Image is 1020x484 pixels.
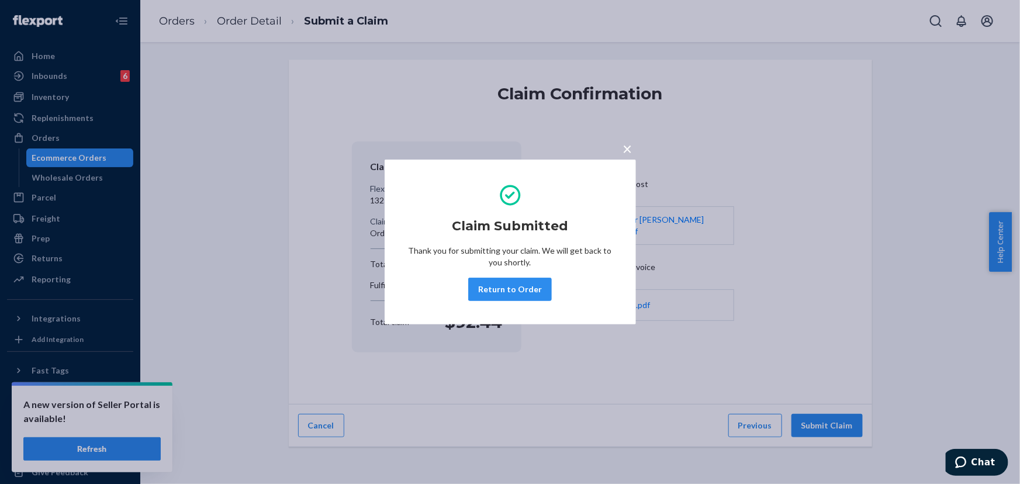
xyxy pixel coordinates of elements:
p: Thank you for submitting your claim. We will get back to you shortly. [408,245,613,268]
iframe: Opens a widget where you can chat to one of our agents [946,449,1008,478]
h2: Claim Submitted [452,217,568,236]
span: × [623,139,632,158]
button: Return to Order [468,278,552,301]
